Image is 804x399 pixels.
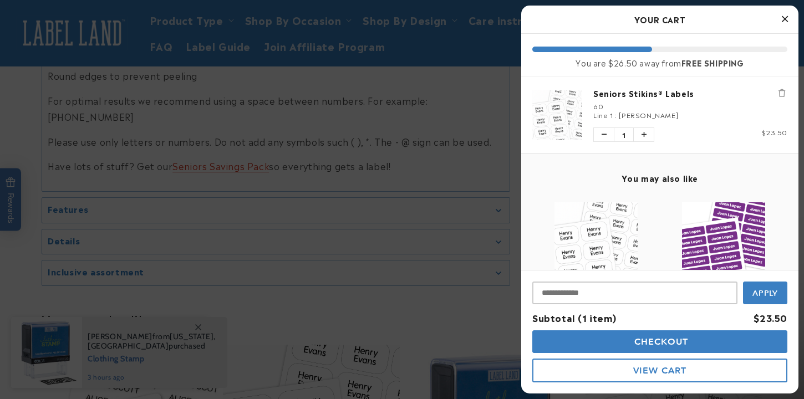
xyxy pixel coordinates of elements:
[776,88,787,99] button: Remove Seniors Stikins® Labels
[743,282,787,304] button: Apply
[532,359,787,382] button: View Cart
[619,110,678,120] span: [PERSON_NAME]
[593,110,613,120] span: Line 1
[532,173,787,183] h4: You may also like
[634,128,654,141] button: Increase quantity of Seniors Stikins® Labels
[682,202,765,285] img: Waterproof Mini Stickers - Label Land
[9,310,140,344] iframe: Sign Up via Text for Offers
[532,90,582,140] img: Seniors Stikins® Labels
[532,76,787,153] li: product
[615,110,617,120] span: :
[681,57,744,68] b: FREE SHIPPING
[532,11,787,28] h2: Your Cart
[77,62,174,83] button: What size are the labels?
[532,58,787,68] div: You are $26.50 away from
[532,191,660,386] div: product
[660,191,787,385] div: product
[752,288,778,298] span: Apply
[532,311,616,324] span: Subtotal (1 item)
[532,282,737,304] input: Input Discount
[633,365,686,376] span: View Cart
[762,127,787,137] span: $23.50
[614,128,634,141] span: 1
[554,202,638,285] img: View Stick N' Wear Stikins® Labels
[594,128,614,141] button: Decrease quantity of Seniors Stikins® Labels
[632,336,689,347] span: Checkout
[776,11,793,28] button: Close Cart
[754,310,787,326] div: $23.50
[8,31,174,52] button: Are these labels suitable for clothing care tags?
[593,101,787,110] div: 60
[593,88,787,99] a: Seniors Stikins® Labels
[532,330,787,353] button: Checkout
